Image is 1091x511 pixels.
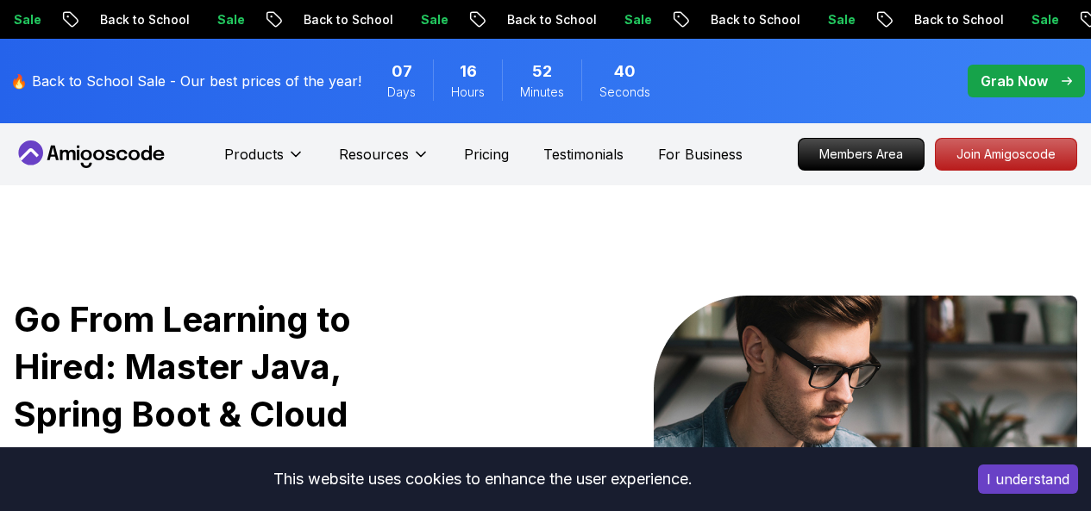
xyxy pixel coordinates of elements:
span: 52 Minutes [532,59,552,84]
p: Back to School [192,11,310,28]
a: Testimonials [543,144,624,165]
button: Accept cookies [978,464,1078,494]
p: Sale [310,11,365,28]
button: Products [224,144,304,178]
p: Products [224,144,284,165]
p: Sale [717,11,772,28]
a: Members Area [798,138,925,171]
p: Members Area [799,139,924,170]
p: Sale [513,11,568,28]
p: Sale [920,11,975,28]
p: Resources [339,144,409,165]
p: Back to School [803,11,920,28]
p: 🔥 Back to School Sale - Our best prices of the year! [10,71,361,91]
a: For Business [658,144,743,165]
div: This website uses cookies to enhance the user experience. [13,460,952,498]
p: Back to School [599,11,717,28]
span: 16 Hours [460,59,477,84]
p: Back to School [396,11,513,28]
button: Resources [339,144,430,178]
span: Minutes [520,84,564,101]
p: Sale [106,11,161,28]
span: 40 Seconds [614,59,636,84]
span: Seconds [599,84,650,101]
p: Grab Now [981,71,1048,91]
p: Join Amigoscode [936,139,1076,170]
span: Days [387,84,416,101]
a: Join Amigoscode [935,138,1077,171]
span: Hours [451,84,485,101]
span: 7 Days [392,59,412,84]
a: Pricing [464,144,509,165]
